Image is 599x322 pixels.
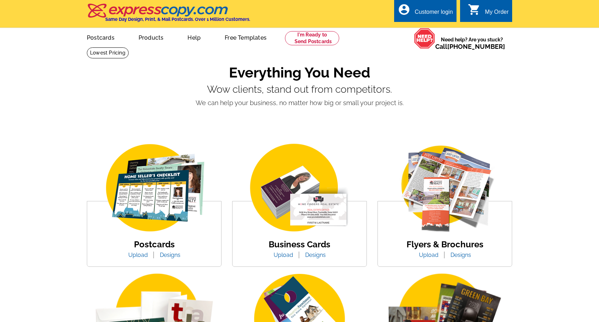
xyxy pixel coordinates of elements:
[407,239,483,249] a: Flyers & Brochures
[87,98,512,108] p: We can help your business, no matter how big or small your project is.
[300,252,331,258] a: Designs
[87,84,512,95] p: Wow clients, stand out from competitors.
[415,9,453,19] div: Customer login
[123,252,153,258] a: Upload
[176,29,212,45] a: Help
[398,8,453,17] a: account_circle Customer login
[269,239,330,249] a: Business Cards
[155,252,186,258] a: Designs
[468,8,509,17] a: shopping_cart My Order
[87,8,250,22] a: Same Day Design, Print, & Mail Postcards. Over 1 Million Customers.
[447,43,505,50] a: [PHONE_NUMBER]
[414,252,444,258] a: Upload
[75,29,126,45] a: Postcards
[435,43,505,50] span: Call
[398,3,410,16] i: account_circle
[385,142,505,235] img: flyer-card.png
[127,29,175,45] a: Products
[134,239,175,249] a: Postcards
[445,252,476,258] a: Designs
[87,64,512,81] h1: Everything You Need
[94,142,214,235] img: img_postcard.png
[435,36,509,50] span: Need help? Are you stuck?
[105,17,250,22] h4: Same Day Design, Print, & Mail Postcards. Over 1 Million Customers.
[268,252,298,258] a: Upload
[485,9,509,19] div: My Order
[414,28,435,49] img: help
[213,29,278,45] a: Free Templates
[239,142,360,235] img: business-card.png
[468,3,481,16] i: shopping_cart
[457,157,599,322] iframe: LiveChat chat widget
